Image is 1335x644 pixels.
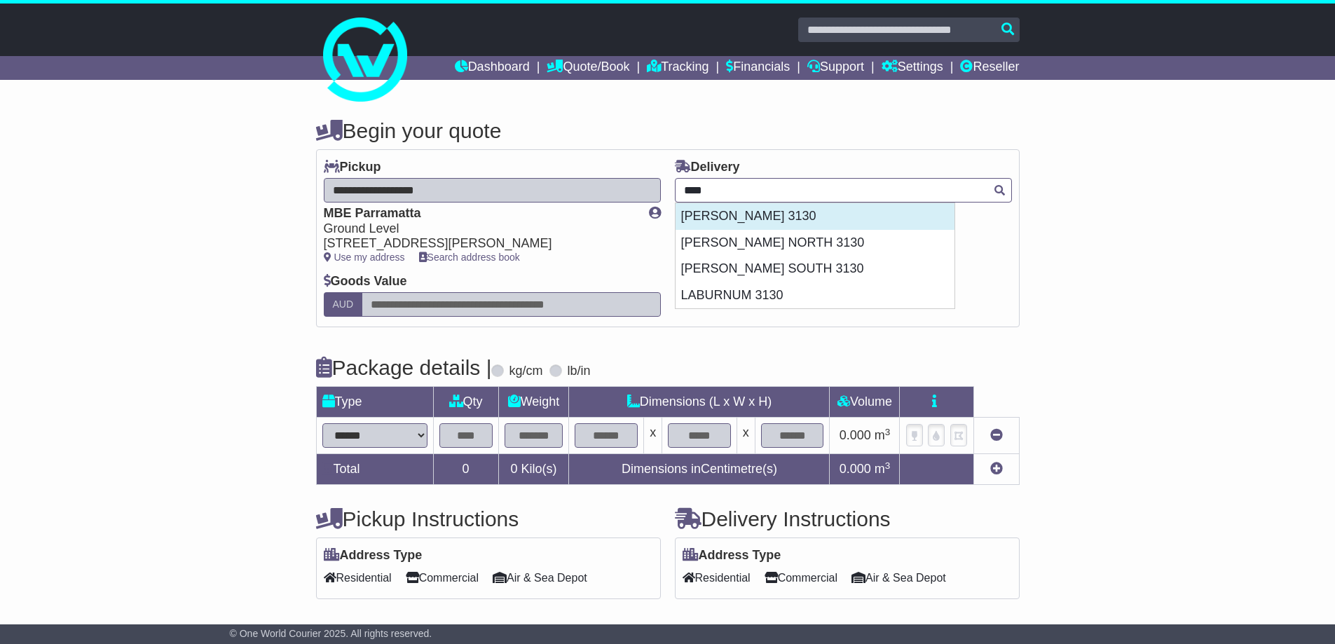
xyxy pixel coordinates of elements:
[498,454,569,485] td: Kilo(s)
[765,567,837,589] span: Commercial
[324,292,363,317] label: AUD
[676,256,954,282] div: [PERSON_NAME] SOUTH 3130
[316,507,661,530] h4: Pickup Instructions
[509,364,542,379] label: kg/cm
[455,56,530,80] a: Dashboard
[324,221,635,237] div: Ground Level
[510,462,517,476] span: 0
[830,387,900,418] td: Volume
[433,454,498,485] td: 0
[676,282,954,309] div: LABURNUM 3130
[676,230,954,256] div: [PERSON_NAME] NORTH 3130
[324,206,635,221] div: MBE Parramatta
[644,418,662,454] td: x
[882,56,943,80] a: Settings
[324,236,635,252] div: [STREET_ADDRESS][PERSON_NAME]
[316,454,433,485] td: Total
[324,548,423,563] label: Address Type
[324,160,381,175] label: Pickup
[840,428,871,442] span: 0.000
[419,252,520,263] a: Search address book
[569,454,830,485] td: Dimensions in Centimetre(s)
[990,462,1003,476] a: Add new item
[737,418,755,454] td: x
[230,628,432,639] span: © One World Courier 2025. All rights reserved.
[324,274,407,289] label: Goods Value
[316,119,1020,142] h4: Begin your quote
[676,203,954,230] div: [PERSON_NAME] 3130
[324,252,405,263] a: Use my address
[498,387,569,418] td: Weight
[493,567,587,589] span: Air & Sea Depot
[885,427,891,437] sup: 3
[433,387,498,418] td: Qty
[675,178,1012,203] typeahead: Please provide city
[875,428,891,442] span: m
[960,56,1019,80] a: Reseller
[840,462,871,476] span: 0.000
[885,460,891,471] sup: 3
[683,567,751,589] span: Residential
[675,160,740,175] label: Delivery
[807,56,864,80] a: Support
[875,462,891,476] span: m
[683,548,781,563] label: Address Type
[567,364,590,379] label: lb/in
[316,387,433,418] td: Type
[324,567,392,589] span: Residential
[316,356,492,379] h4: Package details |
[851,567,946,589] span: Air & Sea Depot
[675,507,1020,530] h4: Delivery Instructions
[569,387,830,418] td: Dimensions (L x W x H)
[647,56,708,80] a: Tracking
[726,56,790,80] a: Financials
[406,567,479,589] span: Commercial
[990,428,1003,442] a: Remove this item
[547,56,629,80] a: Quote/Book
